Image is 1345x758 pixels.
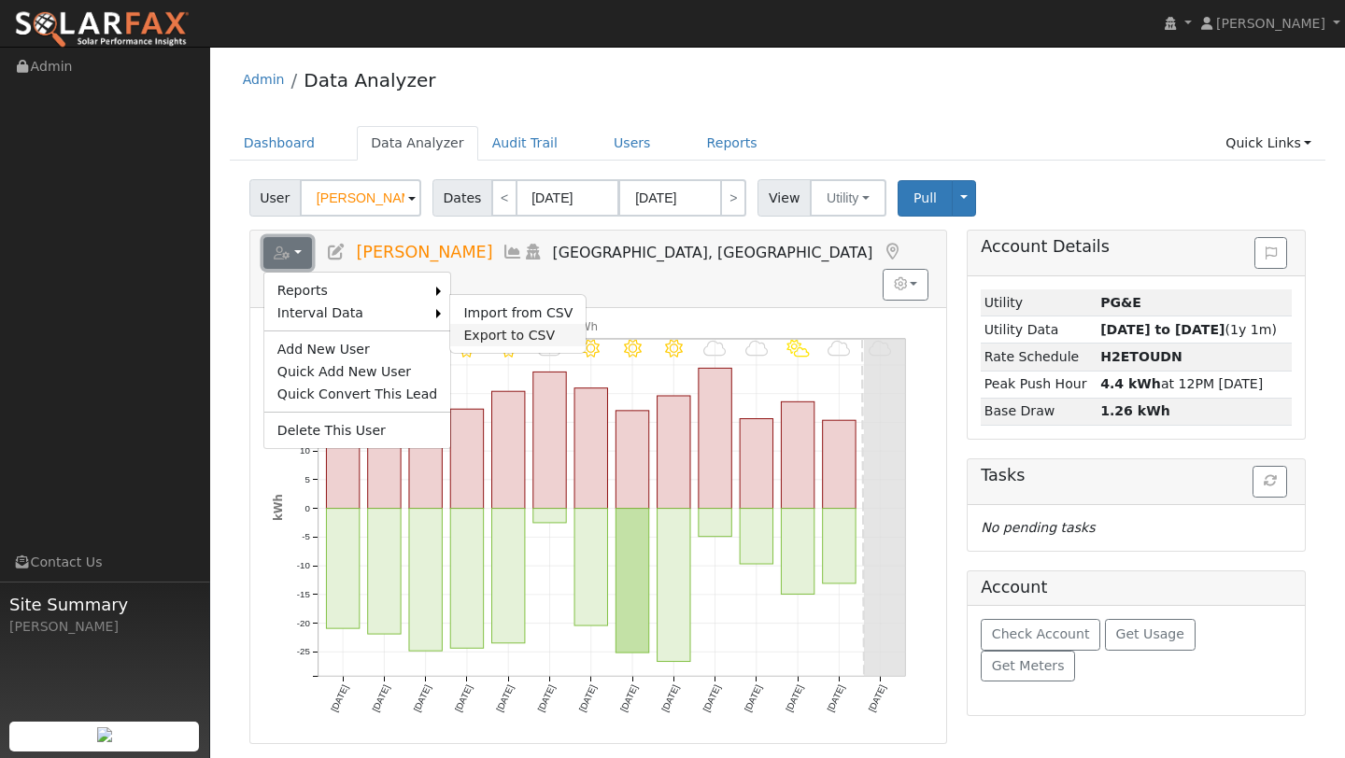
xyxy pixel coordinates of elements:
[828,340,850,358] i: 10/01 - Cloudy
[494,683,516,713] text: [DATE]
[264,360,451,383] a: Quick Add New User
[784,683,805,713] text: [DATE]
[450,302,586,324] a: Import from CSV
[264,338,451,360] a: Add New User
[826,683,847,713] text: [DATE]
[297,589,310,599] text: -15
[823,509,856,583] rect: onclick=""
[368,509,401,635] rect: onclick=""
[450,509,483,649] rect: onclick=""
[618,683,640,713] text: [DATE]
[981,651,1075,682] button: Get Meters
[500,340,517,358] i: 9/23 - Clear
[577,683,599,713] text: [DATE]
[523,243,544,261] a: Login As (last Never)
[658,509,690,662] rect: onclick=""
[326,410,359,509] rect: onclick=""
[1216,16,1325,31] span: [PERSON_NAME]
[981,371,1097,398] td: Peak Push Hour
[898,180,953,217] button: Pull
[720,179,746,217] a: >
[264,383,451,405] a: Quick Convert This Lead
[743,683,764,713] text: [DATE]
[624,340,642,358] i: 9/26 - Clear
[300,179,421,217] input: Select a User
[326,509,359,629] rect: onclick=""
[271,494,284,521] text: kWh
[699,368,731,508] rect: onclick=""
[329,683,350,713] text: [DATE]
[533,509,566,523] rect: onclick=""
[411,683,432,713] text: [DATE]
[538,340,560,358] i: 9/24 - Cloudy
[992,626,1090,641] span: Check Account
[304,503,310,513] text: 0
[1105,619,1196,651] button: Get Usage
[823,420,856,509] rect: onclick=""
[703,340,726,358] i: 9/28 - Cloudy
[693,126,772,161] a: Reports
[574,509,607,626] rect: onclick=""
[535,683,557,713] text: [DATE]
[981,398,1097,425] td: Base Draw
[533,372,566,508] rect: onclick=""
[782,401,814,508] rect: onclick=""
[1253,466,1287,498] button: Refresh
[264,302,437,324] a: Interval Data
[243,72,285,87] a: Admin
[297,647,310,657] text: -25
[810,179,886,217] button: Utility
[9,617,200,637] div: [PERSON_NAME]
[658,396,690,509] rect: onclick=""
[740,509,772,564] rect: onclick=""
[264,279,437,302] a: Reports
[867,683,888,713] text: [DATE]
[97,727,112,742] img: retrieve
[1100,403,1170,418] strong: 1.26 kWh
[491,179,517,217] a: <
[249,179,301,217] span: User
[981,619,1100,651] button: Check Account
[981,289,1097,316] td: Utility
[981,237,1292,257] h5: Account Details
[300,445,310,456] text: 10
[740,418,772,508] rect: onclick=""
[1211,126,1325,161] a: Quick Links
[616,509,648,653] rect: onclick=""
[368,390,401,509] rect: onclick=""
[1100,376,1161,391] strong: 4.4 kWh
[370,683,391,713] text: [DATE]
[503,243,523,261] a: Multi-Series Graph
[326,243,347,261] a: Edit User (38263)
[745,340,768,358] i: 9/29 - Cloudy
[1100,322,1225,337] strong: [DATE] to [DATE]
[913,190,937,205] span: Pull
[1254,237,1287,269] button: Issue History
[409,414,442,509] rect: onclick=""
[1100,295,1141,310] strong: ID: 17365778, authorized: 10/03/25
[14,10,190,49] img: SolarFax
[574,388,607,509] rect: onclick=""
[297,560,311,570] text: -10
[981,316,1097,344] td: Utility Data
[491,391,524,509] rect: onclick=""
[478,126,572,161] a: Audit Trail
[9,592,200,617] span: Site Summary
[458,340,475,358] i: 9/22 - Clear
[757,179,811,217] span: View
[264,419,451,442] a: Delete This User
[786,340,809,358] i: 9/30 - PartlyCloudy
[659,683,681,713] text: [DATE]
[616,411,648,509] rect: onclick=""
[701,683,723,713] text: [DATE]
[230,126,330,161] a: Dashboard
[450,324,586,346] a: Export to CSV
[491,509,524,643] rect: onclick=""
[981,466,1292,485] h5: Tasks
[302,532,310,542] text: -5
[450,409,483,509] rect: onclick=""
[699,509,731,537] rect: onclick=""
[1097,371,1293,398] td: at 12PM [DATE]
[1116,626,1184,641] span: Get Usage
[553,244,873,261] span: [GEOGRAPHIC_DATA], [GEOGRAPHIC_DATA]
